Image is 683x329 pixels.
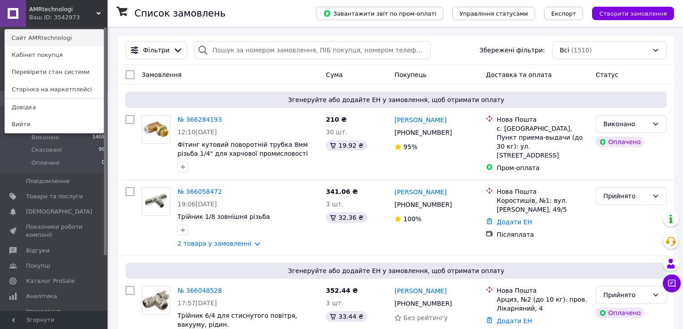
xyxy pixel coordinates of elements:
[592,7,674,20] button: Створити замовлення
[177,116,222,123] a: № 366284193
[129,95,663,104] span: Згенеруйте або додайте ЕН у замовлення, щоб отримати оплату
[142,187,170,216] a: Фото товару
[102,159,105,167] span: 0
[326,128,347,136] span: 30 шт.
[142,71,182,78] span: Замовлення
[143,46,169,55] span: Фільтри
[497,295,588,313] div: Арциз, №2 (до 10 кг): пров. Лікарняний, 4
[142,192,170,210] img: Фото товару
[403,314,448,321] span: Без рейтингу
[596,308,644,318] div: Оплачено
[31,159,60,167] span: Оплачені
[326,212,367,223] div: 32.36 ₴
[603,191,648,201] div: Прийнято
[326,299,343,307] span: 3 шт.
[92,133,105,141] span: 1409
[497,124,588,160] div: с. [GEOGRAPHIC_DATA], Пункт приема-выдачи (до 30 кг): ул. [STREET_ADDRESS]
[393,126,454,139] div: [PHONE_NUMBER]
[5,64,104,81] a: Перевірити стан системи
[26,223,83,239] span: Показники роботи компанії
[393,297,454,310] div: [PHONE_NUMBER]
[596,71,618,78] span: Статус
[142,120,170,139] img: Фото товару
[326,116,346,123] span: 210 ₴
[31,146,62,154] span: Скасовані
[26,262,50,270] span: Покупці
[497,218,532,226] a: Додати ЕН
[497,317,532,325] a: Додати ЕН
[326,71,342,78] span: Cума
[480,46,545,55] span: Збережені фільтри:
[26,247,49,255] span: Відгуки
[177,213,270,220] a: Трійник 1/8 зовнішня різьба
[177,287,222,294] a: № 366048528
[459,10,528,17] span: Управління статусами
[551,10,576,17] span: Експорт
[142,289,170,312] img: Фото товару
[326,201,343,208] span: 3 шт.
[5,47,104,64] a: Кабінет покупця
[452,7,535,20] button: Управління статусами
[26,208,92,216] span: [DEMOGRAPHIC_DATA]
[5,99,104,116] a: Довідка
[29,13,67,21] div: Ваш ID: 3542973
[129,266,663,275] span: Згенеруйте або додайте ЕН у замовлення, щоб отримати оплату
[663,274,681,292] button: Чат з покупцем
[326,311,367,322] div: 33.44 ₴
[394,71,426,78] span: Покупець
[571,47,592,54] span: (1510)
[177,141,308,166] a: Фітинг кутовий поворотній трубка 8мм різьба 1/4" для харчової промисловості 2FM059100
[394,188,446,197] a: [PERSON_NAME]
[486,71,552,78] span: Доставка та оплата
[5,81,104,98] a: Сторінка на маркетплейсі
[26,308,83,324] span: Управління сайтом
[394,286,446,295] a: [PERSON_NAME]
[177,299,217,307] span: 17:57[DATE]
[596,137,644,147] div: Оплачено
[177,312,297,328] a: Трійник 6/4 для стиснутого повітря, вакууму, рідин.
[544,7,584,20] button: Експорт
[26,277,74,285] span: Каталог ProSale
[403,215,421,222] span: 100%
[497,187,588,196] div: Нова Пошта
[142,286,170,315] a: Фото товару
[142,115,170,144] a: Фото товару
[497,163,588,172] div: Пром-оплата
[177,128,217,136] span: 12:10[DATE]
[26,192,83,201] span: Товари та послуги
[316,7,443,20] button: Завантажити звіт по пром-оплаті
[497,196,588,214] div: Коростишів, №1: вул. [PERSON_NAME], 49/5
[177,201,217,208] span: 19:06[DATE]
[177,240,251,247] a: 2 товара у замовленні
[326,287,358,294] span: 352.44 ₴
[99,146,105,154] span: 99
[5,116,104,133] a: Вийти
[194,41,431,59] input: Пошук за номером замовлення, ПІБ покупця, номером телефону, Email, номером накладної
[5,30,104,47] a: Сайт AMRtechnologi
[394,115,446,124] a: [PERSON_NAME]
[603,119,648,129] div: Виконано
[134,8,225,19] h1: Список замовлень
[26,292,57,300] span: Аналітика
[177,188,222,195] a: № 366058472
[31,133,59,141] span: Виконані
[560,46,569,55] span: Всі
[323,9,436,17] span: Завантажити звіт по пром-оплаті
[583,9,674,17] a: Створити замовлення
[497,115,588,124] div: Нова Пошта
[29,5,96,13] span: AMRtechnologi
[603,290,648,300] div: Прийнято
[326,140,367,151] div: 19.92 ₴
[599,10,667,17] span: Створити замовлення
[26,177,69,185] span: Повідомлення
[403,143,417,150] span: 95%
[326,188,358,195] span: 341.06 ₴
[497,286,588,295] div: Нова Пошта
[497,230,588,239] div: Післяплата
[393,198,454,211] div: [PHONE_NUMBER]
